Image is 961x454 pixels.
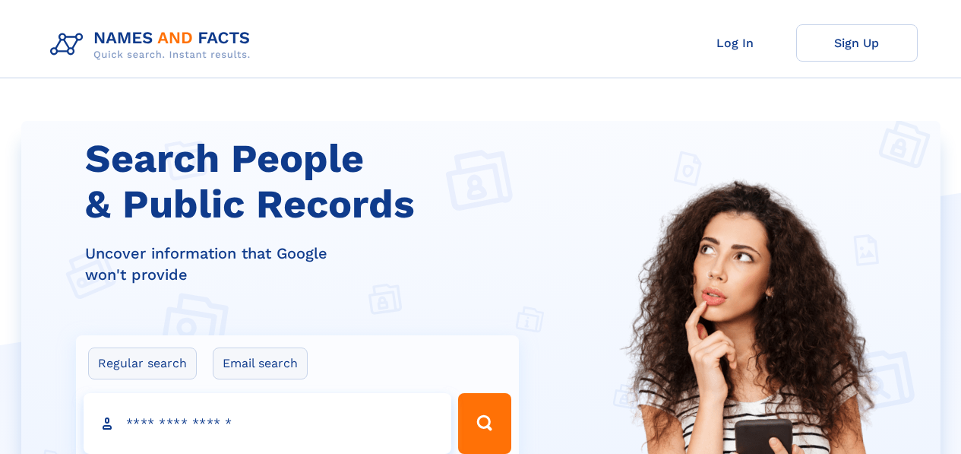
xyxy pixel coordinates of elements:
[458,393,511,454] button: Search Button
[85,243,529,285] div: Uncover information that Google won't provide
[44,24,263,65] img: Logo Names and Facts
[213,348,308,379] label: Email search
[796,24,918,62] a: Sign Up
[84,393,451,454] input: search input
[88,348,197,379] label: Regular search
[675,24,796,62] a: Log In
[85,136,529,227] h1: Search People & Public Records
